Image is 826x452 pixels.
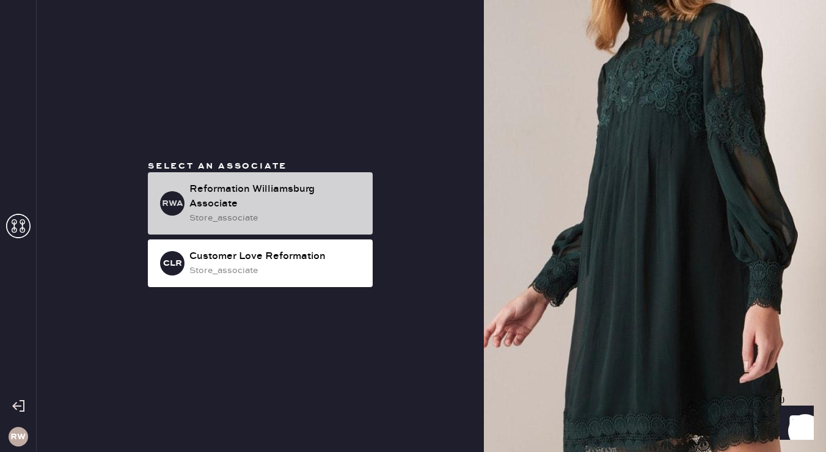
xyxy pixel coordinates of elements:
div: store_associate [189,211,363,225]
h3: RW [10,432,26,441]
iframe: Front Chat [768,397,821,450]
div: store_associate [189,264,363,277]
span: Select an associate [148,161,287,172]
h3: RWA [162,199,183,208]
h3: CLR [163,259,182,268]
div: Customer Love Reformation [189,249,363,264]
div: Reformation Williamsburg Associate [189,182,363,211]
